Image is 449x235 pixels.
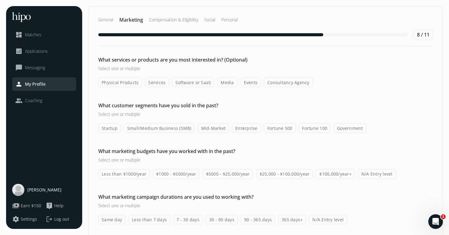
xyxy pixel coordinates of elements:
[54,216,69,222] span: Log out
[98,56,311,63] h2: What services or products are you most interested in? (Optional)
[414,30,433,40] div: 8 / 11
[98,111,311,117] h3: Select one or multiple
[221,17,238,23] h2: Personal
[15,64,73,71] a: chat_bubble_outlineMessaging
[12,215,37,223] button: settingsSettings
[358,169,396,179] label: N/A Entry level
[25,32,41,38] span: Matches
[441,214,446,219] span: 1
[153,169,200,179] label: $1000 - $5000/year
[15,97,73,104] a: peopleCoaching
[15,80,73,88] a: personMy Profile
[98,157,311,163] h3: Select one or multiple
[145,78,169,87] label: Services
[98,78,142,87] label: Physical Products
[98,202,311,209] h3: Select one or multiple
[309,215,347,224] label: N/A Entry level
[25,65,45,71] span: Messaging
[172,78,214,87] label: Software or SaaS
[119,16,143,23] h2: Marketing
[46,215,76,223] button: logoutLog out
[12,12,31,22] img: hh-logo-white
[15,48,23,55] span: analytics
[15,48,73,55] a: analyticsApplications
[25,48,48,54] span: Applications
[241,215,275,224] label: 90 - 365 days
[15,31,23,38] span: dashboard
[98,102,311,109] h2: What customer segments have you sold in the past?
[299,123,331,133] label: Fortune 100
[98,193,311,201] h2: What marketing campaign durations are you used to working with?
[12,215,43,223] a: settingsSettings
[46,202,76,209] a: live_helpHelp
[204,17,215,23] h2: Social
[264,123,296,133] label: Fortune 500
[198,123,229,133] label: Mid-Market
[217,78,237,87] label: Media
[46,202,53,209] span: live_help
[46,202,64,209] button: live_helpHelp
[232,123,261,133] label: Enterprise
[206,215,238,224] label: 30 - 90 days
[15,80,23,88] span: person
[124,123,195,133] label: Small/Medium Business (SMB)
[15,31,73,38] a: dashboardMatches
[25,98,42,104] span: Coaching
[128,215,170,224] label: Less than 7 days
[98,169,150,179] label: Less than $1000/year
[21,203,41,209] span: Earn $150
[278,215,306,224] label: 365 days+
[12,215,19,223] span: settings
[12,202,19,209] span: payments
[12,184,24,196] img: user-photo
[54,203,64,209] span: Help
[316,169,355,179] label: $100,000/year+
[21,216,37,222] span: Settings
[12,202,43,209] a: paymentsEarn $150
[98,17,113,23] h2: General
[334,123,367,133] label: Government
[173,215,203,224] label: 7 - 30 days
[240,78,261,87] label: Events
[428,214,443,229] iframe: Intercom live chat
[149,17,198,23] h2: Compensation & Eligibility
[256,169,313,179] label: $25,000 - $100,000/year
[25,81,46,87] span: My Profile
[264,78,313,87] label: Consultancy Agency
[12,202,41,209] button: paymentsEarn $150
[46,215,53,223] span: logout
[15,64,23,71] span: chat_bubble_outline
[15,97,23,104] span: people
[98,215,125,224] label: Same day
[98,148,311,155] h2: What marketing budgets have you worked with in the past?
[98,65,311,72] h3: Select one or multiple
[98,123,121,133] label: Startup
[203,169,253,179] label: $5000 - $25,000/year
[27,187,61,193] span: [PERSON_NAME]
